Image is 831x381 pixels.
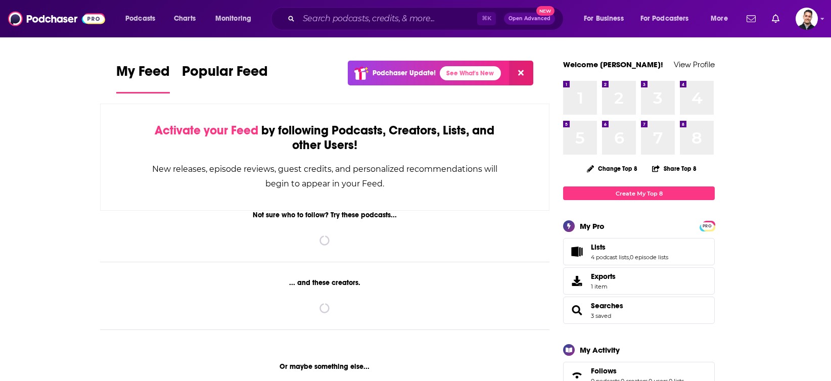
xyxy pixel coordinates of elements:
span: Exports [591,272,616,281]
div: ... and these creators. [100,278,549,287]
span: Open Advanced [509,16,550,21]
a: Follows [591,366,684,375]
button: Open AdvancedNew [504,13,555,25]
a: View Profile [674,60,715,69]
span: ⌘ K [477,12,496,25]
a: My Feed [116,63,170,93]
a: PRO [701,222,713,229]
div: Or maybe something else... [100,362,549,371]
a: 4 podcast lists [591,254,629,261]
button: open menu [577,11,636,27]
button: Change Top 8 [581,162,643,175]
span: Exports [567,274,587,288]
img: User Profile [796,8,818,30]
div: My Pro [580,221,605,231]
span: Searches [563,297,715,324]
a: Exports [563,267,715,295]
a: Show notifications dropdown [743,10,760,27]
a: 0 episode lists [630,254,668,261]
span: , [629,254,630,261]
a: Lists [591,243,668,252]
p: Podchaser Update! [373,69,436,77]
span: Monitoring [215,12,251,26]
a: Create My Top 8 [563,186,715,200]
button: open menu [118,11,168,27]
span: PRO [701,222,713,230]
div: by following Podcasts, Creators, Lists, and other Users! [151,123,498,153]
button: Share Top 8 [652,159,697,178]
span: Podcasts [125,12,155,26]
a: Searches [567,303,587,317]
button: open menu [634,11,704,27]
span: Lists [563,238,715,265]
a: See What's New [440,66,501,80]
button: open menu [208,11,264,27]
span: Activate your Feed [155,123,258,138]
span: Follows [591,366,617,375]
span: Lists [591,243,606,252]
span: For Podcasters [640,12,689,26]
span: Logged in as RedsterJoe [796,8,818,30]
span: New [536,6,555,16]
input: Search podcasts, credits, & more... [299,11,477,27]
a: Show notifications dropdown [768,10,783,27]
button: Show profile menu [796,8,818,30]
div: Not sure who to follow? Try these podcasts... [100,211,549,219]
a: Searches [591,301,623,310]
a: Charts [167,11,202,27]
div: Search podcasts, credits, & more... [281,7,573,30]
div: New releases, episode reviews, guest credits, and personalized recommendations will begin to appe... [151,162,498,191]
a: Lists [567,245,587,259]
a: Popular Feed [182,63,268,93]
span: 1 item [591,283,616,290]
span: For Business [584,12,624,26]
span: Popular Feed [182,63,268,86]
button: open menu [704,11,741,27]
span: My Feed [116,63,170,86]
span: More [711,12,728,26]
a: 3 saved [591,312,611,319]
img: Podchaser - Follow, Share and Rate Podcasts [8,9,105,28]
div: My Activity [580,345,620,355]
span: Charts [174,12,196,26]
a: Welcome [PERSON_NAME]! [563,60,663,69]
